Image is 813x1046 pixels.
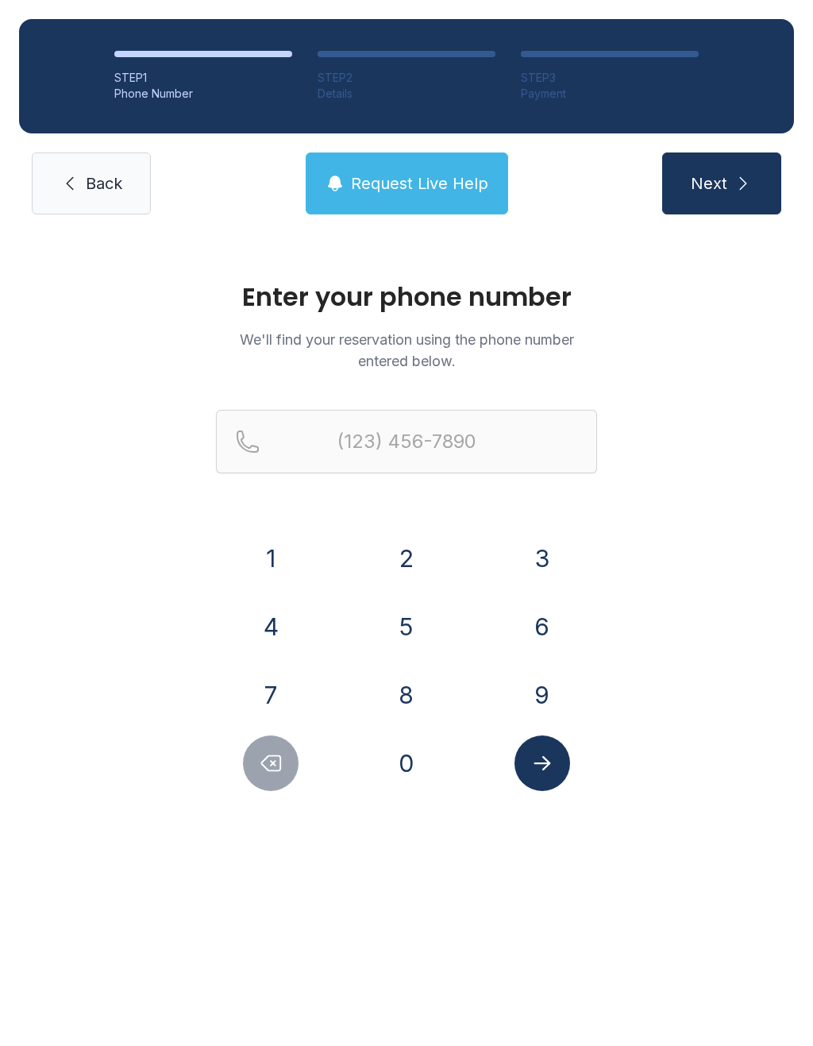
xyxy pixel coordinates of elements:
[379,599,434,654] button: 5
[318,86,495,102] div: Details
[514,599,570,654] button: 6
[243,531,299,586] button: 1
[514,735,570,791] button: Submit lookup form
[351,172,488,195] span: Request Live Help
[379,735,434,791] button: 0
[216,284,597,310] h1: Enter your phone number
[243,599,299,654] button: 4
[243,667,299,723] button: 7
[521,86,699,102] div: Payment
[514,531,570,586] button: 3
[114,86,292,102] div: Phone Number
[216,329,597,372] p: We'll find your reservation using the phone number entered below.
[318,70,495,86] div: STEP 2
[243,735,299,791] button: Delete number
[114,70,292,86] div: STEP 1
[86,172,122,195] span: Back
[379,667,434,723] button: 8
[521,70,699,86] div: STEP 3
[514,667,570,723] button: 9
[379,531,434,586] button: 2
[691,172,727,195] span: Next
[216,410,597,473] input: Reservation phone number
